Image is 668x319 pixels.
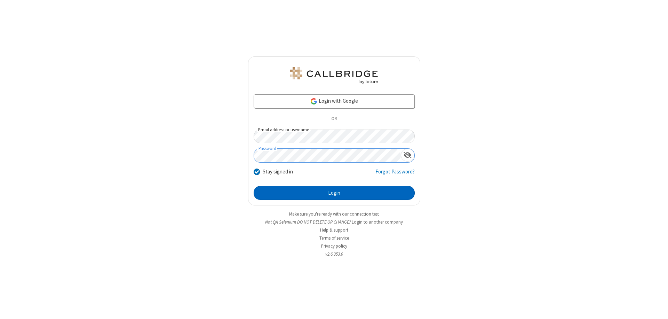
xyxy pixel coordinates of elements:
button: Login to another company [352,219,403,225]
li: v2.6.353.0 [248,251,420,257]
div: Show password [401,149,414,162]
a: Make sure you're ready with our connection test [289,211,379,217]
img: google-icon.png [310,98,318,105]
img: QA Selenium DO NOT DELETE OR CHANGE [289,67,379,84]
input: Email address or username [254,130,415,143]
input: Password [254,149,401,162]
a: Login with Google [254,94,415,108]
a: Help & support [320,227,348,233]
a: Terms of service [319,235,349,241]
iframe: Chat [651,301,663,314]
label: Stay signed in [263,168,293,176]
span: OR [328,114,340,124]
li: Not QA Selenium DO NOT DELETE OR CHANGE? [248,219,420,225]
a: Privacy policy [321,243,347,249]
a: Forgot Password? [375,168,415,181]
button: Login [254,186,415,200]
